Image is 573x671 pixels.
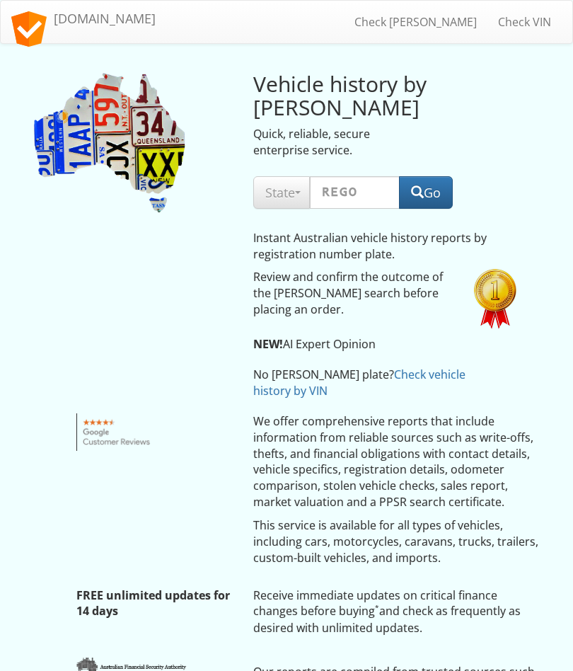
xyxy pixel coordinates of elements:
[310,176,400,209] input: Rego
[265,184,298,201] span: State
[253,587,542,636] p: Receive immediate updates on critical finance changes before buying and check as frequently as de...
[253,126,453,159] p: Quick, reliable, secure enterprise service.
[1,1,166,36] a: [DOMAIN_NAME]
[11,11,47,47] img: logo.svg
[253,367,465,398] a: Check vehicle history by VIN
[487,4,562,40] a: Check VIN
[253,336,497,352] p: AI Expert Opinion
[399,176,453,209] button: Go
[253,517,542,566] p: This service is available for all types of vehicles, including cars, motorcycles, caravans, truck...
[253,176,310,209] button: State
[253,413,542,510] p: We offer comprehensive reports that include information from reliable sources such as write-offs,...
[253,367,497,399] p: No [PERSON_NAME] plate?
[344,4,487,40] a: Check [PERSON_NAME]
[253,230,497,263] p: Instant Australian vehicle history reports by registration number plate.
[253,72,453,119] h2: Vehicle history by [PERSON_NAME]
[253,336,283,352] strong: NEW!
[76,587,230,619] strong: FREE unlimited updates for 14 days
[32,72,187,214] img: Rego Check
[253,269,453,318] p: Review and confirm the outcome of the [PERSON_NAME] search before placing an order.
[474,269,516,329] img: 60xNx1st.png.pagespeed.ic.dCaXidl4M0.png
[76,413,158,452] img: Google customer reviews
